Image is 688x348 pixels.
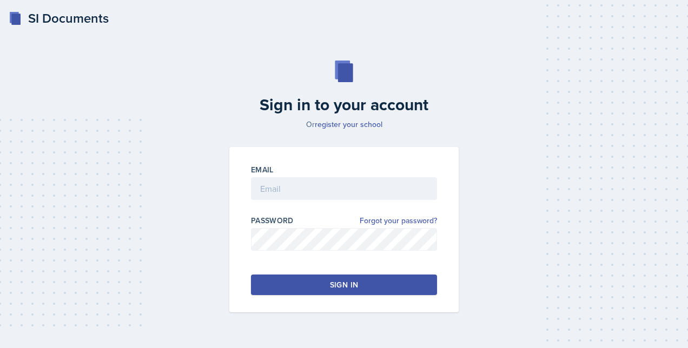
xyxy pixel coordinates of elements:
[315,119,382,130] a: register your school
[251,164,274,175] label: Email
[223,95,465,115] h2: Sign in to your account
[223,119,465,130] p: Or
[330,279,358,290] div: Sign in
[251,177,437,200] input: Email
[360,215,437,226] a: Forgot your password?
[251,215,294,226] label: Password
[251,275,437,295] button: Sign in
[9,9,109,28] a: SI Documents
